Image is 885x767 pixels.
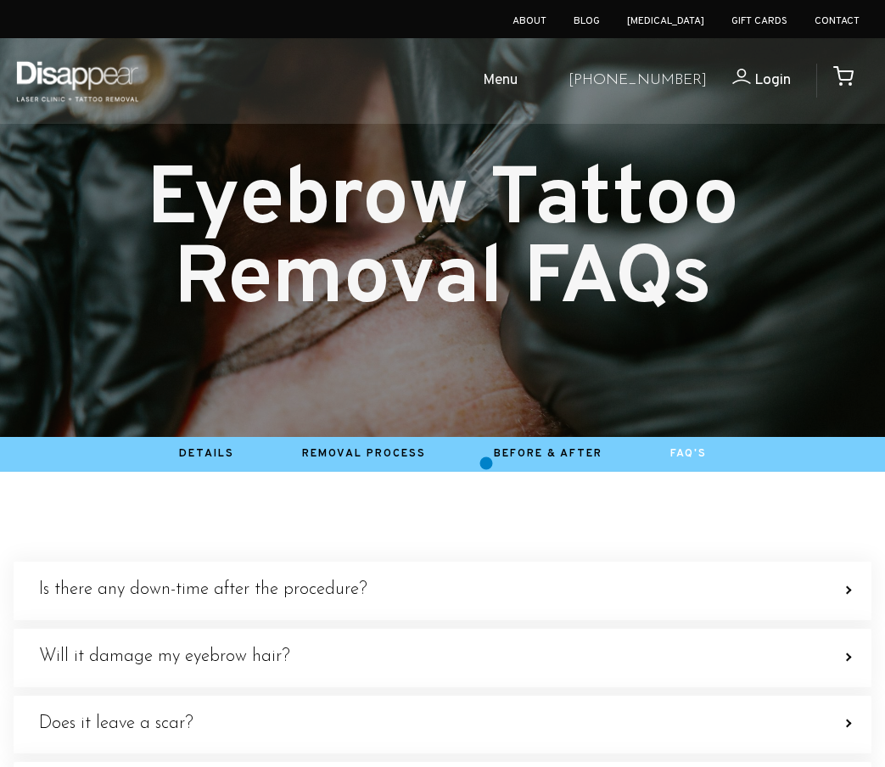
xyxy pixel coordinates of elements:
a: Menu [423,54,555,109]
ul: Open Mobile Menu [154,54,555,109]
a: Login [707,69,791,93]
span: Login [754,70,791,90]
h1: Eyebrow Tattoo Removal FAQs [75,163,811,321]
span: Menu [483,69,518,93]
a: [PHONE_NUMBER] [569,69,707,93]
h4: Is there any down-time after the procedure? [39,579,367,601]
a: [MEDICAL_DATA] [627,14,704,28]
a: FAQ's [670,447,707,461]
a: Details [179,447,234,461]
a: Blog [574,14,600,28]
h4: Does it leave a scar? [39,714,193,735]
a: Contact [815,14,860,28]
h4: Will it damage my eyebrow hair? [39,647,290,668]
img: Disappear - Laser Clinic and Tattoo Removal Services in Sydney, Australia [13,51,142,111]
a: Before & After [494,447,602,461]
a: Removal Process [302,447,426,461]
a: Gift Cards [731,14,787,28]
a: About [513,14,546,28]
